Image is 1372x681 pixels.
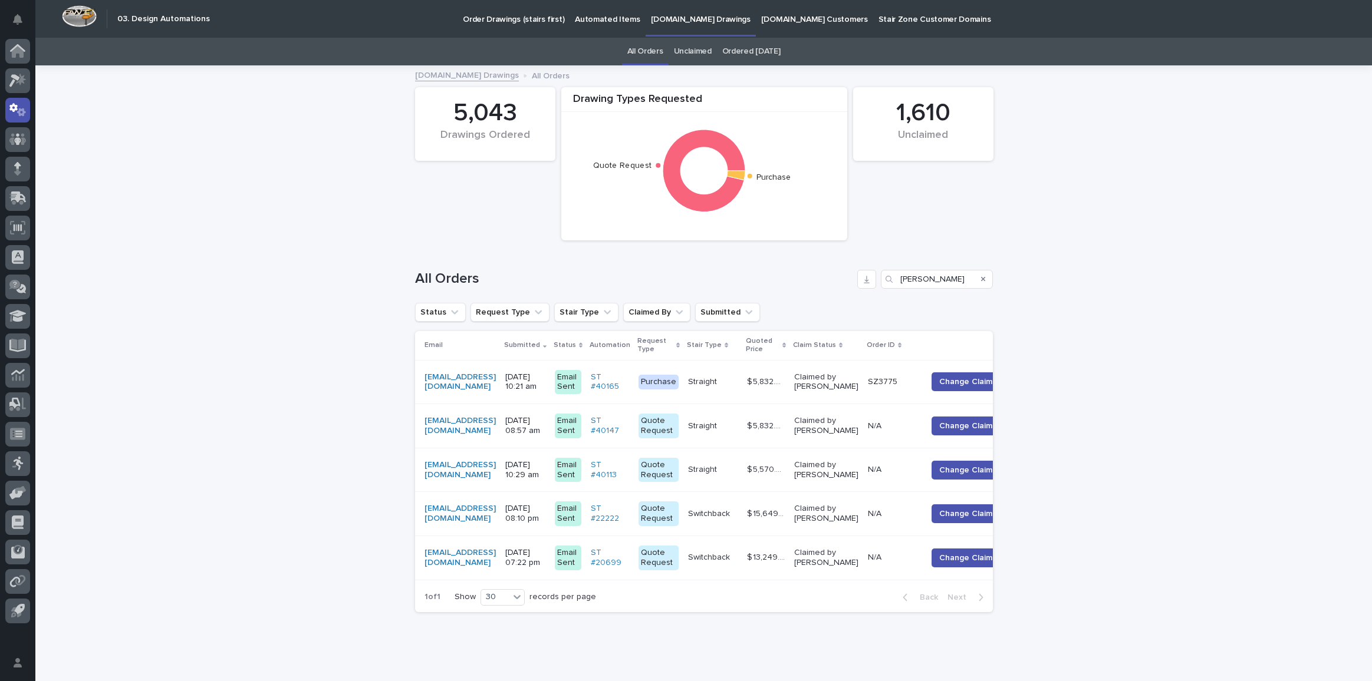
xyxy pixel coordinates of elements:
p: Show [455,592,476,602]
p: Order ID [867,339,895,352]
div: Purchase [639,375,679,389]
button: Change Claimer [932,416,1008,435]
a: [EMAIL_ADDRESS][DOMAIN_NAME] [425,416,496,436]
button: Change Claimer [932,548,1008,567]
img: Workspace Logo [62,5,97,27]
a: Ordered [DATE] [722,38,781,65]
a: [DOMAIN_NAME] Drawings [415,68,519,81]
p: Switchback [688,550,732,563]
div: Notifications [15,14,30,33]
div: Email Sent [555,501,581,526]
button: Back [893,592,943,603]
button: Request Type [471,303,550,322]
p: [DATE] 10:21 am [505,372,545,392]
button: Change Claimer [932,504,1008,523]
div: Quote Request [639,458,679,482]
tr: [EMAIL_ADDRESS][DOMAIN_NAME] [DATE] 08:10 pmEmail SentST #22222 Quote RequestSwitchbackSwitchback... [415,492,1028,536]
a: [EMAIL_ADDRESS][DOMAIN_NAME] [425,548,496,568]
p: Stair Type [687,339,722,352]
div: Quote Request [639,546,679,570]
a: Unclaimed [674,38,712,65]
p: N/A [868,507,884,519]
text: Purchase [756,174,791,182]
a: [EMAIL_ADDRESS][DOMAIN_NAME] [425,372,496,392]
div: Email Sent [555,546,581,570]
p: Switchback [688,507,732,519]
p: Claimed by [PERSON_NAME] [794,372,858,392]
span: Change Claimer [939,508,1001,520]
p: [DATE] 08:57 am [505,416,545,436]
div: 5,043 [435,98,535,128]
input: Search [881,270,993,289]
p: N/A [868,419,884,431]
button: Change Claimer [932,461,1008,480]
span: Change Claimer [939,552,1001,564]
div: Quote Request [639,501,679,526]
p: SZ3775 [868,375,900,387]
a: ST #40147 [591,416,629,436]
p: Straight [688,375,719,387]
a: ST #40113 [591,460,629,480]
a: ST #40165 [591,372,629,392]
p: Claimed by [PERSON_NAME] [794,416,858,436]
a: [EMAIL_ADDRESS][DOMAIN_NAME] [425,504,496,524]
p: records per page [529,592,596,602]
p: [DATE] 08:10 pm [505,504,545,524]
span: Next [947,593,973,601]
a: ST #22222 [591,504,629,524]
p: Claim Status [793,339,836,352]
div: Unclaimed [873,129,973,154]
p: $ 15,649.00 [747,507,787,519]
p: Email [425,339,443,352]
p: Automation [590,339,630,352]
a: All Orders [627,38,663,65]
p: [DATE] 10:29 am [505,460,545,480]
p: Claimed by [PERSON_NAME] [794,548,858,568]
button: Claimed By [623,303,690,322]
h2: 03. Design Automations [117,14,210,24]
div: Email Sent [555,370,581,395]
button: Stair Type [554,303,618,322]
button: Notifications [5,7,30,32]
p: [DATE] 07:22 pm [505,548,545,568]
h1: All Orders [415,270,853,287]
p: $ 5,832.00 [747,419,787,431]
p: Straight [688,462,719,475]
p: Claimed by [PERSON_NAME] [794,460,858,480]
span: Change Claimer [939,464,1001,476]
span: Change Claimer [939,376,1001,388]
p: Straight [688,419,719,431]
button: Change Claimer [932,372,1008,391]
p: $ 5,570.00 [747,462,787,475]
a: ST #20699 [591,548,629,568]
tr: [EMAIL_ADDRESS][DOMAIN_NAME] [DATE] 10:21 amEmail SentST #40165 PurchaseStraightStraight $ 5,832.... [415,360,1028,404]
button: Status [415,303,466,322]
p: 1 of 1 [415,583,450,611]
div: Drawings Ordered [435,129,535,154]
span: Change Claimer [939,420,1001,432]
a: [EMAIL_ADDRESS][DOMAIN_NAME] [425,460,496,480]
span: Back [913,593,938,601]
p: $ 13,249.00 [747,550,787,563]
div: Quote Request [639,414,679,438]
button: Submitted [695,303,760,322]
text: Quote Request [593,161,652,170]
tr: [EMAIL_ADDRESS][DOMAIN_NAME] [DATE] 07:22 pmEmail SentST #20699 Quote RequestSwitchbackSwitchback... [415,535,1028,580]
div: Email Sent [555,458,581,482]
p: All Orders [532,68,570,81]
p: Quoted Price [746,335,779,356]
button: Next [943,592,993,603]
p: Request Type [637,335,673,356]
p: N/A [868,550,884,563]
p: Status [554,339,576,352]
p: N/A [868,462,884,475]
p: $ 5,832.00 [747,375,787,387]
tr: [EMAIL_ADDRESS][DOMAIN_NAME] [DATE] 08:57 amEmail SentST #40147 Quote RequestStraightStraight $ 5... [415,404,1028,448]
p: Claimed by [PERSON_NAME] [794,504,858,524]
div: Email Sent [555,414,581,438]
div: 1,610 [873,98,973,128]
div: 30 [481,591,509,603]
p: Submitted [504,339,540,352]
div: Drawing Types Requested [561,93,847,113]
